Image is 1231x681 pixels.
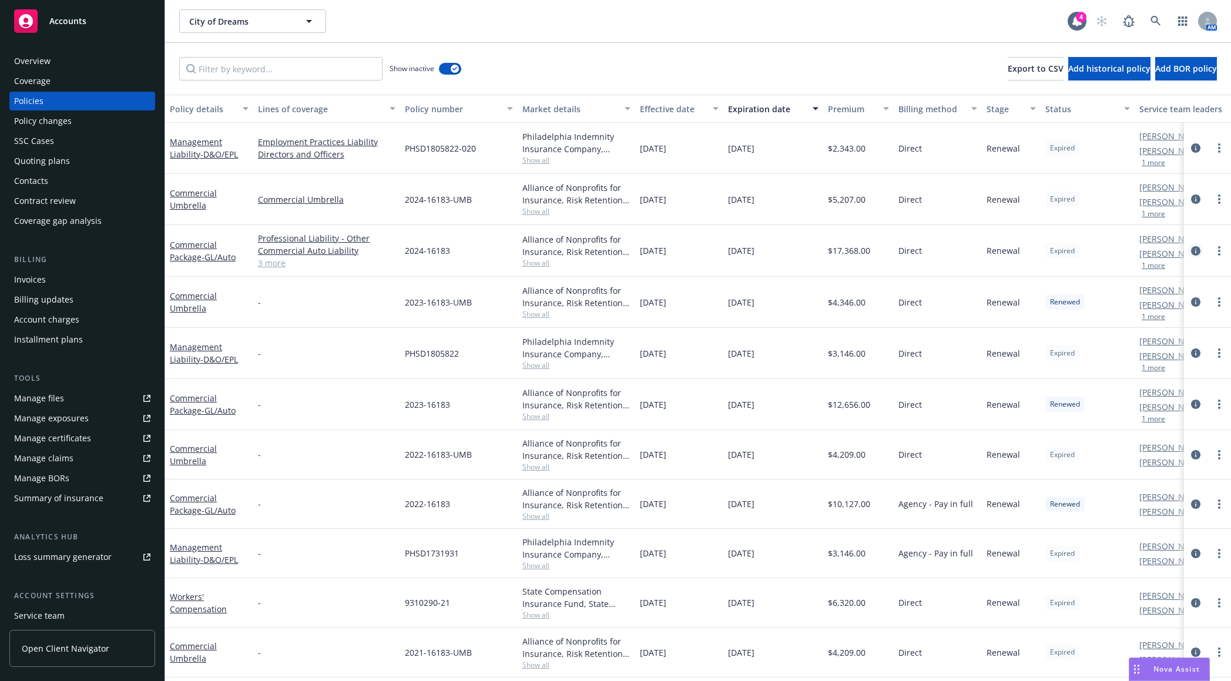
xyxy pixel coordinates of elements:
[1142,210,1165,217] button: 1 more
[728,646,754,659] span: [DATE]
[9,310,155,329] a: Account charges
[1212,141,1226,155] a: more
[828,498,870,510] span: $10,127.00
[1212,192,1226,206] a: more
[9,548,155,566] a: Loss summary generator
[170,103,236,115] div: Policy details
[828,596,866,609] span: $6,320.00
[522,103,618,115] div: Market details
[987,347,1020,360] span: Renewal
[14,310,79,329] div: Account charges
[1050,647,1075,657] span: Expired
[1045,103,1117,115] div: Status
[522,336,630,360] div: Philadelphia Indemnity Insurance Company, [GEOGRAPHIC_DATA] Insurance Companies
[522,233,630,258] div: Alliance of Nonprofits for Insurance, Risk Retention Group, Inc., Nonprofits Insurance Alliance o...
[202,505,236,516] span: - GL/Auto
[1189,192,1203,206] a: circleInformation
[828,103,876,115] div: Premium
[1050,499,1080,509] span: Renewed
[1139,540,1205,552] a: [PERSON_NAME]
[14,152,70,170] div: Quoting plans
[405,398,450,411] span: 2023-16183
[1142,159,1165,166] button: 1 more
[14,330,83,349] div: Installment plans
[1139,233,1205,245] a: [PERSON_NAME]
[258,136,395,148] a: Employment Practices Liability
[9,92,155,110] a: Policies
[170,393,236,416] a: Commercial Package
[170,239,236,263] a: Commercial Package
[14,192,76,210] div: Contract review
[898,547,973,559] span: Agency - Pay in full
[522,182,630,206] div: Alliance of Nonprofits for Insurance, Risk Retention Group, Inc., Nonprofits Insurance Alliance o...
[728,347,754,360] span: [DATE]
[9,590,155,602] div: Account settings
[1050,194,1075,204] span: Expired
[9,429,155,448] a: Manage certificates
[170,492,236,516] a: Commercial Package
[1139,491,1205,503] a: [PERSON_NAME]
[9,330,155,349] a: Installment plans
[22,642,109,655] span: Open Client Navigator
[1189,497,1203,511] a: circleInformation
[9,489,155,508] a: Summary of insurance
[1212,448,1226,462] a: more
[522,258,630,268] span: Show all
[258,347,261,360] span: -
[828,448,866,461] span: $4,209.00
[14,606,65,625] div: Service team
[1139,130,1205,142] a: [PERSON_NAME]
[1144,9,1168,33] a: Search
[987,193,1020,206] span: Renewal
[9,469,155,488] a: Manage BORs
[640,142,666,155] span: [DATE]
[522,284,630,309] div: Alliance of Nonprofits for Insurance, Risk Retention Group, Inc., Nonprofits Insurance Alliance o...
[170,591,227,615] a: Workers' Compensation
[189,15,291,28] span: City of Dreams
[14,92,43,110] div: Policies
[1212,244,1226,258] a: more
[987,596,1020,609] span: Renewal
[1212,497,1226,511] a: more
[14,112,72,130] div: Policy changes
[170,187,217,211] a: Commercial Umbrella
[640,296,666,308] span: [DATE]
[522,487,630,511] div: Alliance of Nonprofits for Insurance, Risk Retention Group, Inc., Nonprofits Insurance Alliance o...
[1139,589,1205,602] a: [PERSON_NAME]
[9,172,155,190] a: Contacts
[1139,284,1205,296] a: [PERSON_NAME]
[1189,244,1203,258] a: circleInformation
[14,212,102,230] div: Coverage gap analysis
[987,398,1020,411] span: Renewal
[9,112,155,130] a: Policy changes
[9,132,155,150] a: SSC Cases
[898,103,964,115] div: Billing method
[640,103,706,115] div: Effective date
[987,498,1020,510] span: Renewal
[258,398,261,411] span: -
[640,547,666,559] span: [DATE]
[405,596,450,609] span: 9310290-21
[179,57,383,80] input: Filter by keyword...
[258,448,261,461] span: -
[14,270,46,289] div: Invoices
[1155,63,1217,74] span: Add BOR policy
[518,95,635,123] button: Market details
[1129,657,1210,681] button: Nova Assist
[405,498,450,510] span: 2022-16183
[1129,658,1144,680] div: Drag to move
[728,398,754,411] span: [DATE]
[640,646,666,659] span: [DATE]
[1050,399,1080,410] span: Renewed
[1142,364,1165,371] button: 1 more
[1142,415,1165,422] button: 1 more
[1050,143,1075,153] span: Expired
[728,244,754,257] span: [DATE]
[258,232,395,244] a: Professional Liability - Other
[1041,95,1135,123] button: Status
[200,354,238,365] span: - D&O/EPL
[522,660,630,670] span: Show all
[640,347,666,360] span: [DATE]
[14,172,48,190] div: Contacts
[522,437,630,462] div: Alliance of Nonprofits for Insurance, Risk Retention Group, Inc., Nonprofits Insurance Alliance o...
